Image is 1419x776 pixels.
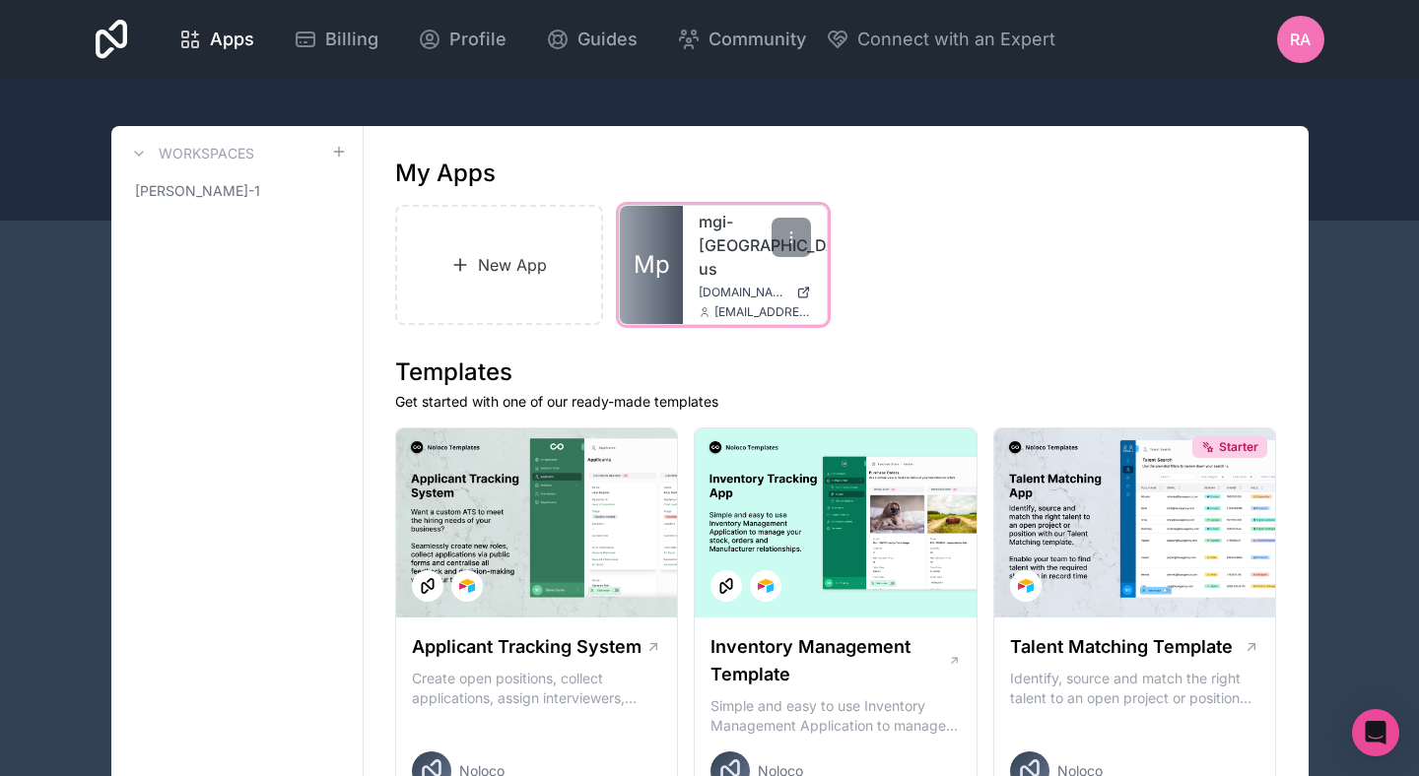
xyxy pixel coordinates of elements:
[826,26,1055,53] button: Connect with an Expert
[127,142,254,165] a: Workspaces
[758,578,774,594] img: Airtable Logo
[634,249,670,281] span: Mp
[402,18,522,61] a: Profile
[1018,578,1034,594] img: Airtable Logo
[699,285,788,300] span: [DOMAIN_NAME]
[620,206,683,324] a: Mp
[1290,28,1311,51] span: RA
[857,26,1055,53] span: Connect with an Expert
[459,578,475,594] img: Airtable Logo
[661,18,822,61] a: Community
[159,144,254,163] h3: Workspaces
[710,696,961,736] p: Simple and easy to use Inventory Management Application to manage your stock, orders and Manufact...
[1352,709,1399,756] div: Open Intercom Messenger
[395,205,604,325] a: New App
[714,304,811,320] span: [EMAIL_ADDRESS][DOMAIN_NAME]
[1010,669,1260,708] p: Identify, source and match the right talent to an open project or position with our Talent Matchi...
[127,173,347,209] a: [PERSON_NAME]-1
[699,285,811,300] a: [DOMAIN_NAME]
[325,26,378,53] span: Billing
[699,210,811,281] a: mgi-[GEOGRAPHIC_DATA]-us
[530,18,653,61] a: Guides
[278,18,394,61] a: Billing
[709,26,806,53] span: Community
[135,181,260,201] span: [PERSON_NAME]-1
[210,26,254,53] span: Apps
[710,633,947,688] h1: Inventory Management Template
[1219,439,1258,455] span: Starter
[395,392,1277,412] p: Get started with one of our ready-made templates
[449,26,507,53] span: Profile
[577,26,638,53] span: Guides
[412,633,642,661] h1: Applicant Tracking System
[1010,633,1233,661] h1: Talent Matching Template
[412,669,662,708] p: Create open positions, collect applications, assign interviewers, centralise candidate feedback a...
[163,18,270,61] a: Apps
[395,356,1277,388] h1: Templates
[395,158,496,189] h1: My Apps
